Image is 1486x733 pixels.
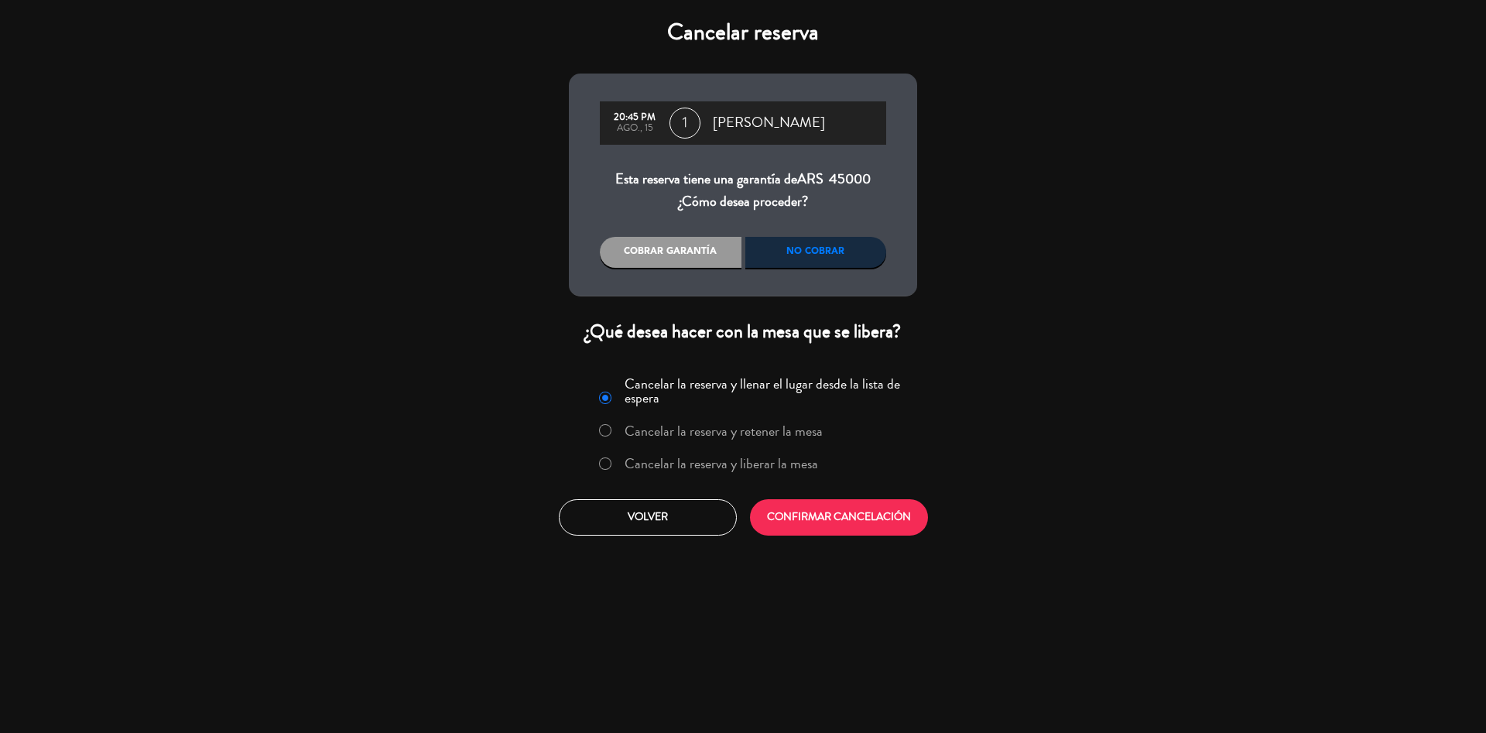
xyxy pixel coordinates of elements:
div: ago., 15 [608,123,662,134]
span: ARS [797,169,823,189]
span: 1 [669,108,700,139]
div: 20:45 PM [608,112,662,123]
span: 45000 [829,169,871,189]
label: Cancelar la reserva y liberar la mesa [625,457,818,471]
label: Cancelar la reserva y retener la mesa [625,424,823,438]
div: Esta reserva tiene una garantía de ¿Cómo desea proceder? [600,168,886,214]
button: Volver [559,499,737,536]
div: No cobrar [745,237,887,268]
div: ¿Qué desea hacer con la mesa que se libera? [569,320,917,344]
h4: Cancelar reserva [569,19,917,46]
label: Cancelar la reserva y llenar el lugar desde la lista de espera [625,377,908,405]
button: CONFIRMAR CANCELACIÓN [750,499,928,536]
span: [PERSON_NAME] [713,111,825,135]
div: Cobrar garantía [600,237,741,268]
